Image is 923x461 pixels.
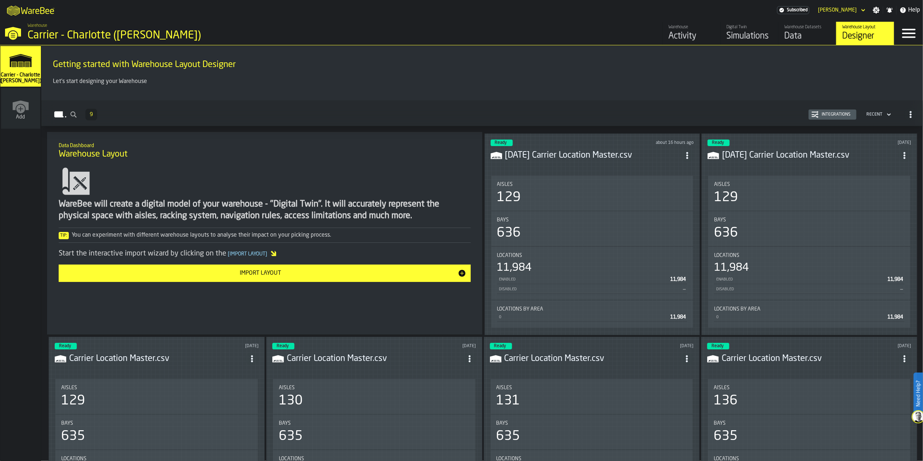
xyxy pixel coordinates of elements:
span: [ [228,252,230,257]
span: Aisles [496,385,512,391]
div: Carrier Location Master.csv [69,353,246,365]
span: Aisles [714,385,730,391]
div: ButtonLoadMore-Load More-Prev-First-Last [83,109,100,120]
div: Title [714,306,905,312]
div: DropdownMenuValue-4 [867,112,882,117]
div: status-3 2 [272,343,294,349]
div: Title [714,182,905,187]
a: link-to-/wh/i/e074fb63-00ea-4531-a7c9-ea0a191b3e4f/simulations [720,22,778,45]
div: Title [61,385,252,391]
div: 129 [497,190,521,205]
div: status-3 2 [491,140,513,146]
div: Updated: 9/1/2025, 2:04:41 PM Created: 9/1/2025, 2:04:18 PM [386,344,476,349]
span: Ready [712,344,723,348]
div: WareBee will create a digital model of your warehouse - "Digital Twin". It will accurately repres... [59,199,471,222]
span: Aisles [61,385,77,391]
div: status-3 2 [707,343,729,349]
div: stat-Aisles [491,176,693,211]
span: Bays [714,217,726,223]
div: stat-Aisles [708,176,910,211]
div: Digital Twin [726,25,772,30]
div: Title [497,182,688,187]
div: status-3 2 [55,343,77,349]
div: 635 [61,429,85,444]
h3: [DATE] Carrier Location Master.csv [505,150,681,161]
div: Title [714,385,905,391]
span: Aisles [497,182,513,187]
h2: button-Layouts [41,100,923,126]
div: Title [497,306,688,312]
span: Bays [279,420,291,426]
div: 636 [497,226,521,240]
span: Tip: [59,232,69,239]
div: Title [714,253,905,258]
label: button-toggle-Menu [894,22,923,45]
div: DropdownMenuValue-4 [864,110,893,119]
div: DropdownMenuValue-Jacob Applewhite [818,7,857,13]
span: Aisles [279,385,295,391]
span: Bays [497,217,509,223]
div: Title [714,420,905,426]
span: Ready [277,344,289,348]
div: stat-Locations by Area [708,300,910,328]
div: Updated: 8/29/2025, 1:17:48 AM Created: 8/29/2025, 1:17:27 AM [821,344,911,349]
div: Title [497,253,688,258]
div: Disabled [716,287,897,292]
div: Carrier Location Master.csv [287,353,463,365]
div: stat-Locations [491,247,693,300]
div: Updated: 9/1/2025, 5:19:32 PM Created: 9/1/2025, 5:18:51 PM [821,140,911,145]
div: Designer [842,30,888,42]
div: stat-Aisles [55,379,258,414]
span: Warehouse Layout [59,149,127,160]
div: Title [497,217,688,223]
span: 9 [90,112,93,117]
div: Integrations [819,112,853,117]
div: Title [279,385,470,391]
div: Enabled [499,277,668,282]
span: 11,984 [888,277,903,282]
div: stat-Bays [708,211,910,246]
div: Start the interactive import wizard by clicking on the [59,249,471,259]
span: Import Layout [226,252,269,257]
h3: [DATE] Carrier Location Master.csv [722,150,898,161]
div: StatList-item-Disabled [714,284,905,294]
div: ItemListCard-DashboardItemContainer [484,133,700,335]
span: Locations by Area [497,306,544,312]
span: 11,984 [670,277,686,282]
span: Bays [714,420,726,426]
span: Locations [497,253,523,258]
h3: Carrier Location Master.csv [722,353,898,365]
h2: Sub Title [53,58,911,59]
div: Title [714,217,905,223]
h3: Carrier Location Master.csv [504,353,681,365]
div: Import Layout [63,269,458,278]
label: Need Help? [914,373,922,414]
div: stat-Aisles [273,379,475,414]
div: StatList-item-Disabled [497,284,688,294]
div: Title [61,420,252,426]
span: Add [16,114,25,120]
div: 635 [496,429,520,444]
div: title-Getting started with Warehouse Layout Designer [47,51,917,77]
div: Title [496,420,687,426]
a: link-to-/wh/i/e074fb63-00ea-4531-a7c9-ea0a191b3e4f/simulations [0,46,41,88]
span: 11,984 [888,315,903,320]
div: stat-Aisles [491,379,693,414]
div: ItemListCard-DashboardItemContainer [701,133,917,335]
span: — [900,287,903,292]
div: Updated: 9/2/2025, 3:37:17 PM Created: 9/2/2025, 3:36:58 PM [604,140,694,145]
label: button-toggle-Help [897,6,923,14]
p: Let's start designing your Warehouse [53,77,911,86]
div: StatList-item-0 [497,312,688,322]
div: Simulations [726,30,772,42]
div: stat-Locations by Area [491,300,693,328]
div: Menu Subscription [777,6,809,14]
span: Getting started with Warehouse Layout Designer [53,59,236,71]
span: 11,984 [670,315,686,320]
div: 129 [61,394,85,408]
